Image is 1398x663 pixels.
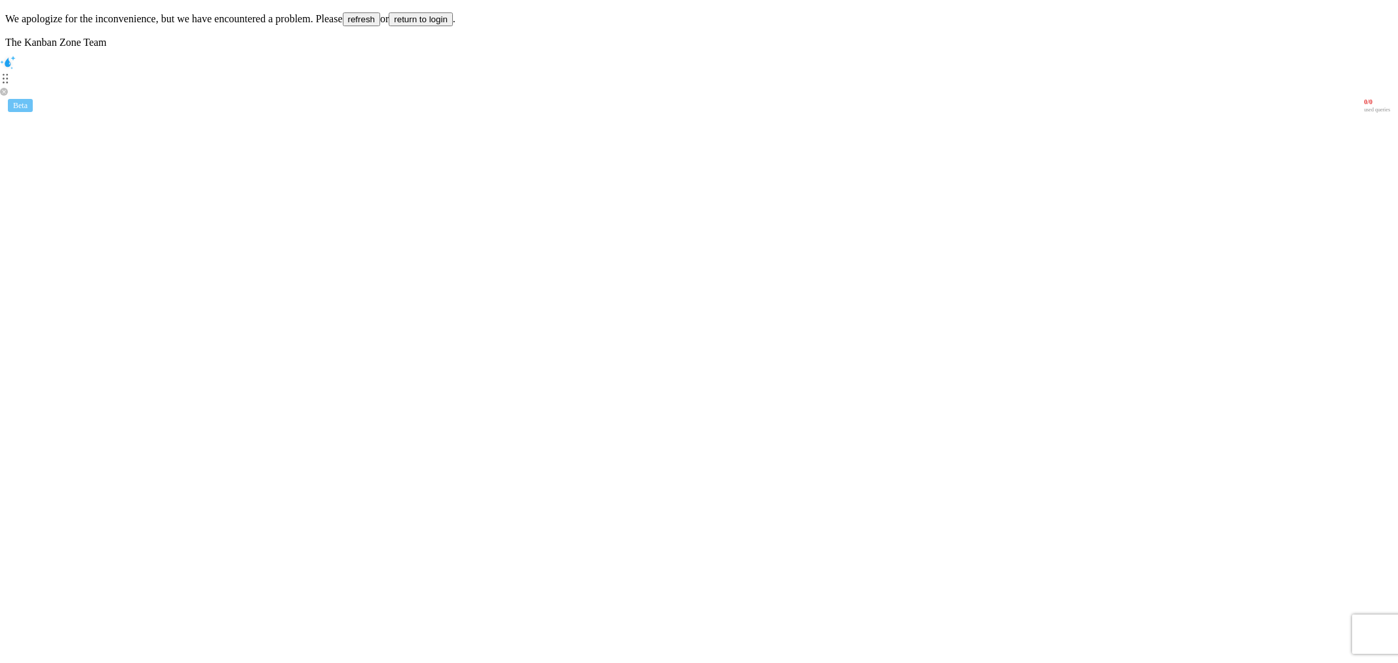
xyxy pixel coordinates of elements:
[389,12,453,26] button: return to login
[1364,98,1390,107] span: 0 / 0
[1364,107,1390,113] span: used queries
[8,99,33,112] div: Beta
[5,37,1393,48] div: The Kanban Zone Team
[343,12,380,26] button: refresh
[5,12,1393,26] p: We apologize for the inconvenience, but we have encountered a problem. Please or .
